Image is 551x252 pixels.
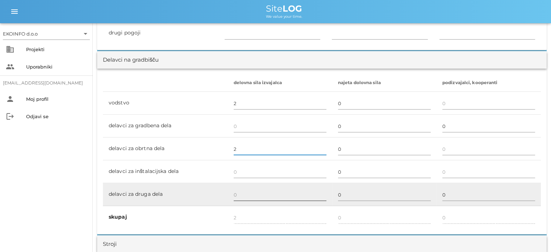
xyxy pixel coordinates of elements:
i: menu [10,7,19,16]
iframe: Chat Widget [515,217,551,252]
td: delavci za inštalacijska dela [103,160,228,183]
div: Moj profil [26,96,87,102]
td: drugi pogoji [103,22,219,44]
input: 0 [338,143,431,155]
input: 0 [442,189,535,201]
td: delavci za obrtna dela [103,137,228,160]
input: 0 [442,120,535,132]
div: EKOINFO d.o.o [3,30,38,37]
th: podizvajalci, kooperanti [437,74,541,92]
input: 0 [338,98,431,109]
b: skupaj [109,214,127,220]
i: person [6,95,14,103]
i: business [6,45,14,54]
i: logout [6,112,14,121]
input: 0 [442,143,535,155]
td: delavci za gradbena dela [103,115,228,137]
span: We value your time. [266,14,302,19]
i: arrow_drop_down [81,29,90,38]
b: LOG [283,3,302,14]
div: Odjavi se [26,113,87,119]
input: 0 [234,143,326,155]
td: vodstvo [103,92,228,115]
input: 0 [338,120,431,132]
div: EKOINFO d.o.o [3,28,90,40]
span: Site [266,3,302,14]
th: delovna sila izvajalca [228,74,332,92]
i: people [6,62,14,71]
div: Projekti [26,46,87,52]
input: 0 [338,189,431,201]
input: 0 [338,166,431,178]
td: delavci za druga dela [103,183,228,206]
input: 0 [234,189,326,201]
th: najeta dolovna sila [332,74,437,92]
input: 0 [234,120,326,132]
input: 0 [234,98,326,109]
input: 0 [442,166,535,178]
div: Delavci na gradbišču [103,56,159,64]
div: Uporabniki [26,64,87,70]
div: Pripomoček za klepet [515,217,551,252]
input: 0 [442,98,535,109]
div: Stroji [103,240,117,248]
input: 0 [234,166,326,178]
